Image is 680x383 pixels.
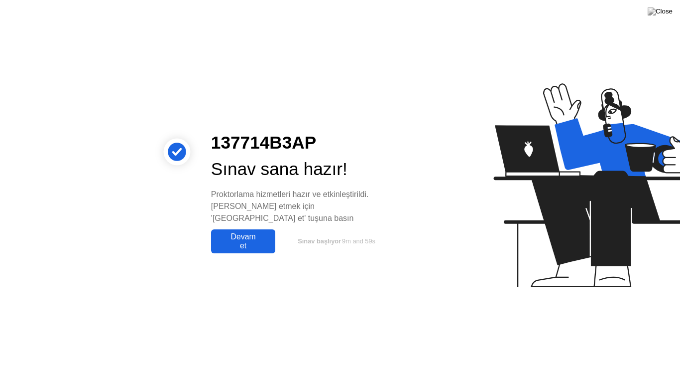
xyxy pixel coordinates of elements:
[211,156,392,183] div: Sınav sana hazır!
[214,232,272,250] div: Devam et
[280,232,392,251] button: Sınav başlıyor9m and 59s
[648,7,673,15] img: Close
[342,237,375,245] span: 9m and 59s
[211,130,392,156] div: 137714B3AP
[211,229,275,253] button: Devam et
[211,189,392,224] div: Proktorlama hizmetleri hazır ve etkinleştirildi. [PERSON_NAME] etmek için '[GEOGRAPHIC_DATA] et' ...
